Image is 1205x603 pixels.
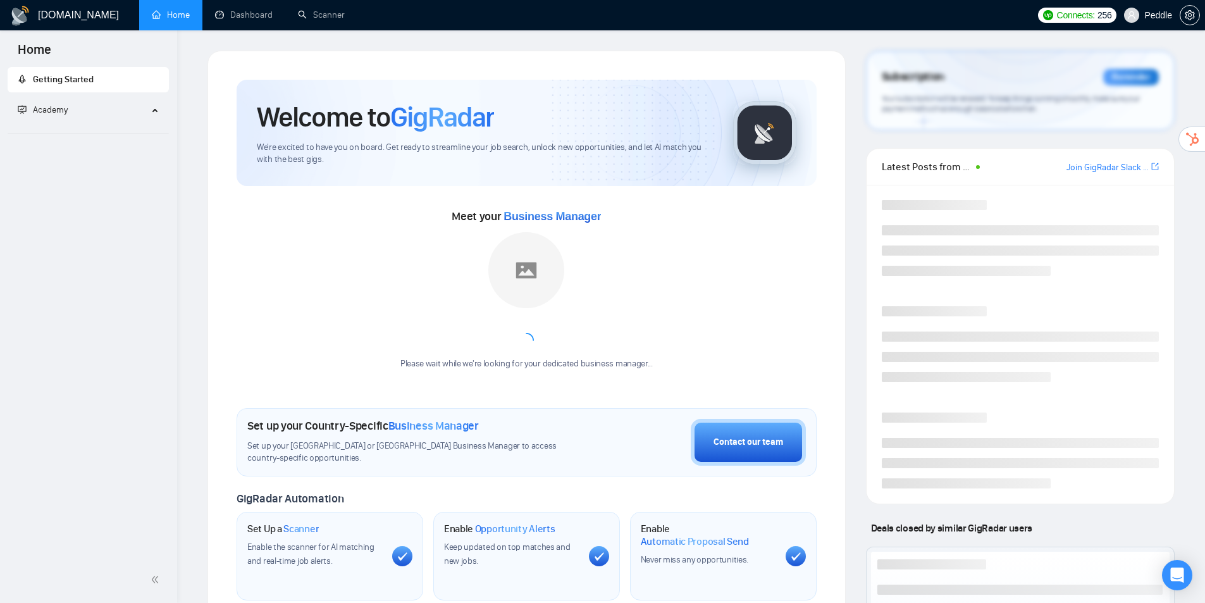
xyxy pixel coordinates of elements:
[283,523,319,535] span: Scanner
[247,542,374,566] span: Enable the scanner for AI matching and real-time job alerts.
[866,517,1037,539] span: Deals closed by similar GigRadar users
[8,40,61,67] span: Home
[247,523,319,535] h1: Set Up a
[151,573,163,586] span: double-left
[882,66,944,88] span: Subscription
[1043,10,1053,20] img: upwork-logo.png
[882,159,972,175] span: Latest Posts from the GigRadar Community
[247,440,583,464] span: Set up your [GEOGRAPHIC_DATA] or [GEOGRAPHIC_DATA] Business Manager to access country-specific op...
[691,419,806,466] button: Contact our team
[641,535,749,548] span: Automatic Proposal Send
[33,74,94,85] span: Getting Started
[488,232,564,308] img: placeholder.png
[1162,560,1192,590] div: Open Intercom Messenger
[1127,11,1136,20] span: user
[247,419,479,433] h1: Set up your Country-Specific
[33,104,68,115] span: Academy
[257,100,494,134] h1: Welcome to
[18,75,27,84] span: rocket
[1180,10,1200,20] a: setting
[152,9,190,20] a: homeHome
[18,104,68,115] span: Academy
[475,523,555,535] span: Opportunity Alerts
[641,554,748,565] span: Never miss any opportunities.
[390,100,494,134] span: GigRadar
[1180,5,1200,25] button: setting
[1066,161,1149,175] a: Join GigRadar Slack Community
[18,105,27,114] span: fund-projection-screen
[733,101,796,165] img: gigradar-logo.png
[444,542,571,566] span: Keep updated on top matches and new jobs.
[298,9,345,20] a: searchScanner
[641,523,776,547] h1: Enable
[393,358,660,370] div: Please wait while we're looking for your dedicated business manager...
[257,142,713,166] span: We're excited to have you on board. Get ready to streamline your job search, unlock new opportuni...
[1180,10,1199,20] span: setting
[1151,161,1159,171] span: export
[1057,8,1095,22] span: Connects:
[8,128,169,136] li: Academy Homepage
[518,332,535,349] span: loading
[1151,161,1159,173] a: export
[215,9,273,20] a: dashboardDashboard
[504,210,601,223] span: Business Manager
[388,419,479,433] span: Business Manager
[1097,8,1111,22] span: 256
[882,94,1140,114] span: Your subscription will be renewed. To keep things running smoothly, make sure your payment method...
[714,435,783,449] div: Contact our team
[1103,69,1159,85] div: Reminder
[444,523,555,535] h1: Enable
[452,209,601,223] span: Meet your
[237,492,343,506] span: GigRadar Automation
[8,67,169,92] li: Getting Started
[10,6,30,26] img: logo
